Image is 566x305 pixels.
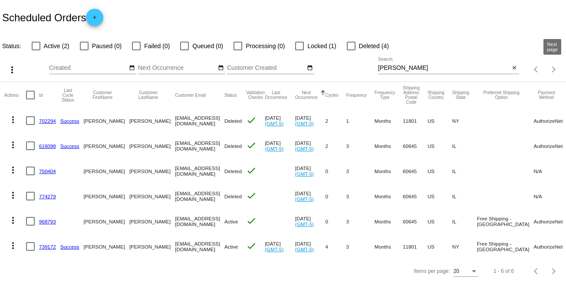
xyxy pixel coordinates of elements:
mat-cell: US [428,158,452,184]
mat-cell: US [428,184,452,209]
mat-cell: [PERSON_NAME] [84,133,129,158]
button: Change sorting for Frequency [346,92,367,98]
mat-cell: [PERSON_NAME] [84,234,129,259]
span: Queued (0) [192,41,223,51]
mat-cell: 2 [326,108,346,133]
mat-cell: [PERSON_NAME] [129,108,175,133]
mat-cell: NY [452,234,477,259]
mat-cell: NY [452,108,477,133]
button: Clear [510,64,519,73]
button: Change sorting for Cycles [326,92,339,98]
mat-cell: [EMAIL_ADDRESS][DOMAIN_NAME] [175,158,224,184]
a: 702294 [39,118,56,124]
mat-cell: [EMAIL_ADDRESS][DOMAIN_NAME] [175,209,224,234]
mat-icon: more_vert [8,115,18,125]
a: (GMT-5) [295,171,314,177]
a: (GMT-5) [265,146,283,151]
mat-cell: US [428,234,452,259]
mat-icon: check [246,216,257,226]
mat-cell: 2 [326,133,346,158]
mat-cell: [DATE] [295,184,326,209]
span: Active [224,219,238,224]
mat-cell: [DATE] [265,133,295,158]
mat-cell: [DATE] [295,133,326,158]
a: (GMT-5) [265,246,283,252]
button: Change sorting for Status [224,92,237,98]
mat-cell: [DATE] [295,209,326,234]
mat-cell: [PERSON_NAME] [129,133,175,158]
mat-cell: 60645 [403,133,428,158]
mat-cell: IL [452,158,477,184]
mat-cell: Free Shipping - [GEOGRAPHIC_DATA] [477,209,534,234]
a: 774279 [39,193,56,199]
mat-select: Items per page: [454,269,478,275]
a: (GMT-5) [265,121,283,126]
mat-cell: 3 [346,133,375,158]
mat-cell: Free Shipping - [GEOGRAPHIC_DATA] [477,234,534,259]
mat-cell: [PERSON_NAME] [84,209,129,234]
mat-header-cell: Actions [4,82,26,108]
mat-cell: 3 [346,209,375,234]
button: Previous page [528,262,545,280]
div: 1 - 6 of 6 [494,268,514,274]
a: Success [60,118,79,124]
a: 616098 [39,143,56,149]
button: Change sorting for Id [39,92,43,98]
div: Items per page: [414,268,450,274]
mat-cell: Months [375,209,403,234]
mat-cell: 60645 [403,184,428,209]
span: Failed (0) [144,41,170,51]
mat-cell: [DATE] [295,234,326,259]
mat-icon: date_range [307,65,313,72]
button: Previous page [528,61,545,78]
mat-header-cell: Validation Checks [246,82,265,108]
a: (GMT-5) [295,196,314,202]
mat-cell: 0 [326,158,346,184]
h2: Scheduled Orders [2,9,103,26]
mat-icon: more_vert [8,215,18,226]
mat-cell: [PERSON_NAME] [84,184,129,209]
mat-cell: [PERSON_NAME] [129,184,175,209]
mat-cell: US [428,108,452,133]
button: Change sorting for PaymentMethod.Type [533,90,559,100]
button: Change sorting for LastOccurrenceUtc [265,90,287,100]
button: Change sorting for LastProcessingCycleId [60,88,76,102]
span: Active [224,244,238,249]
span: Deleted [224,118,242,124]
mat-cell: 3 [346,158,375,184]
mat-icon: date_range [129,65,135,72]
mat-cell: [EMAIL_ADDRESS][DOMAIN_NAME] [175,108,224,133]
button: Change sorting for CustomerFirstName [84,90,122,100]
a: (GMT-5) [295,121,314,126]
button: Change sorting for PreferredShippingOption [477,90,526,100]
mat-cell: [DATE] [295,158,326,184]
span: Deleted [224,168,242,174]
mat-cell: [PERSON_NAME] [129,234,175,259]
mat-icon: more_vert [8,240,18,251]
mat-icon: check [246,140,257,151]
mat-cell: [EMAIL_ADDRESS][DOMAIN_NAME] [175,234,224,259]
mat-icon: check [246,241,257,251]
a: Success [60,143,79,149]
button: Change sorting for ShippingPostcode [403,85,420,105]
a: (GMT-5) [295,246,314,252]
mat-cell: Months [375,133,403,158]
mat-cell: [EMAIL_ADDRESS][DOMAIN_NAME] [175,133,224,158]
mat-icon: more_vert [8,190,18,200]
mat-cell: 1 [346,108,375,133]
mat-icon: close [511,65,517,72]
span: Deleted (4) [359,41,389,51]
button: Change sorting for CustomerLastName [129,90,167,100]
input: Next Occurrence [138,65,216,72]
mat-cell: US [428,209,452,234]
mat-icon: more_vert [7,65,17,75]
a: Success [60,244,79,249]
mat-cell: 0 [326,184,346,209]
mat-icon: check [246,190,257,201]
mat-icon: date_range [218,65,224,72]
span: Deleted [224,193,242,199]
a: 739172 [39,244,56,249]
mat-cell: IL [452,184,477,209]
mat-cell: 60645 [403,209,428,234]
input: Search [378,65,510,72]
